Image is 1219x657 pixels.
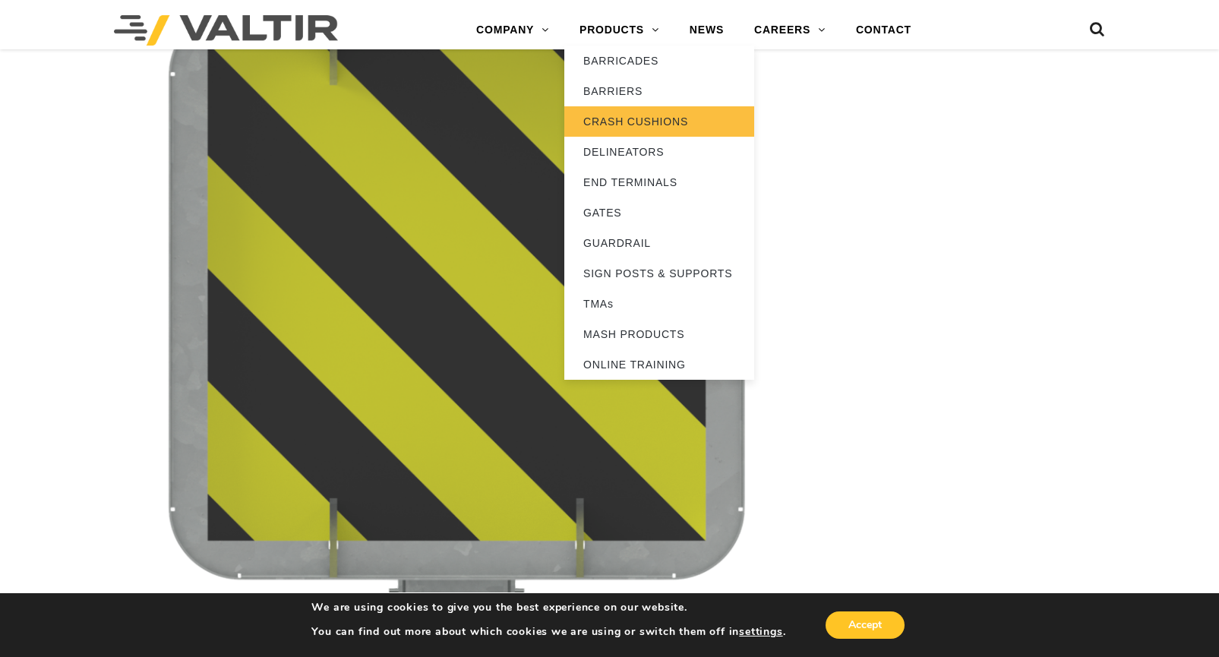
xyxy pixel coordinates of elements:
[564,46,754,76] a: BARRICADES
[826,611,905,639] button: Accept
[739,15,841,46] a: CAREERS
[674,15,739,46] a: NEWS
[564,197,754,228] a: GATES
[564,319,754,349] a: MASH PRODUCTS
[114,15,338,46] img: Valtir
[564,167,754,197] a: END TERMINALS
[564,228,754,258] a: GUARDRAIL
[461,15,564,46] a: COMPANY
[311,625,785,639] p: You can find out more about which cookies we are using or switch them off in .
[841,15,927,46] a: CONTACT
[564,349,754,380] a: ONLINE TRAINING
[564,289,754,319] a: TMAs
[564,137,754,167] a: DELINEATORS
[564,76,754,106] a: BARRIERS
[564,15,674,46] a: PRODUCTS
[311,601,785,614] p: We are using cookies to give you the best experience on our website.
[739,625,782,639] button: settings
[564,106,754,137] a: CRASH CUSHIONS
[564,258,754,289] a: SIGN POSTS & SUPPORTS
